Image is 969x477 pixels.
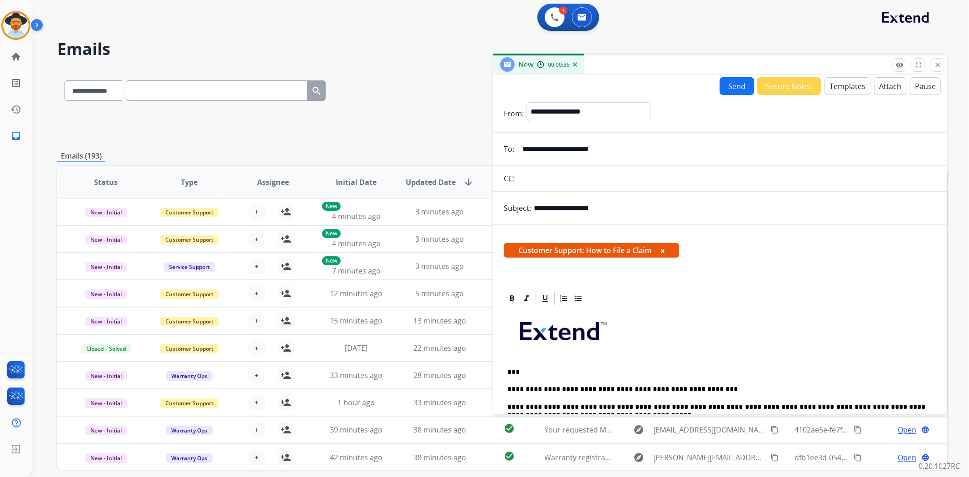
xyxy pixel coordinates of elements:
mat-icon: explore [633,452,644,463]
mat-icon: person_add [280,370,291,381]
span: Warranty registration [545,452,619,462]
span: Updated Date [406,177,456,188]
div: Bullet List [571,292,585,305]
p: To: [504,144,514,154]
span: Assignee [257,177,289,188]
span: 4 minutes ago [332,238,381,248]
span: 22 minutes ago [413,343,466,353]
mat-icon: fullscreen [914,61,923,69]
button: + [248,421,266,439]
span: 3 minutes ago [415,207,464,217]
span: Open [898,452,916,463]
span: 3 minutes ago [415,234,464,244]
span: + [254,397,258,408]
mat-icon: close [934,61,942,69]
button: + [248,203,266,221]
span: 1 hour ago [338,397,375,407]
span: Customer Support: How to File a Claim [504,243,679,258]
button: + [248,448,266,467]
button: + [248,393,266,412]
p: From: [504,108,524,119]
button: + [248,339,266,357]
span: [DATE] [345,343,368,353]
mat-icon: list_alt [10,78,21,89]
span: 28 minutes ago [413,370,466,380]
button: Templates [825,77,870,95]
span: Warranty Ops [166,371,213,381]
button: x [661,245,665,256]
p: Emails (193) [57,150,105,162]
div: Italic [520,292,533,305]
mat-icon: check_circle [504,423,515,434]
p: 0.20.1027RC [919,461,960,472]
mat-icon: arrow_downward [463,177,474,188]
span: + [254,370,258,381]
span: New - Initial [85,317,127,326]
span: 33 minutes ago [330,370,383,380]
mat-icon: explore [633,424,644,435]
span: 00:00:36 [548,61,570,69]
mat-icon: check_circle [504,451,515,462]
button: Pause [910,77,941,95]
button: + [248,257,266,275]
span: New - Initial [85,208,127,217]
button: Attach [874,77,906,95]
span: + [254,343,258,353]
mat-icon: person_add [280,315,291,326]
span: Type [181,177,198,188]
span: + [254,206,258,217]
button: + [248,366,266,384]
span: Closed – Solved [81,344,131,353]
mat-icon: person_add [280,452,291,463]
span: Your requested Mattress Firm receipt [545,425,674,435]
span: [PERSON_NAME][EMAIL_ADDRESS][PERSON_NAME][DOMAIN_NAME] [653,452,765,463]
span: 4102ae5e-fe7f-4ebe-92a7-c8192e293035 [795,425,931,435]
span: + [254,452,258,463]
span: Status [94,177,118,188]
span: + [254,234,258,244]
h2: Emails [57,40,947,58]
img: avatar [3,13,29,38]
span: 13 minutes ago [413,316,466,326]
span: Customer Support [160,317,219,326]
p: New [322,256,341,265]
span: New - Initial [85,235,127,244]
div: Ordered List [557,292,571,305]
span: 12 minutes ago [330,288,383,298]
span: New - Initial [85,453,127,463]
p: New [322,202,341,211]
span: + [254,261,258,272]
mat-icon: person_add [280,343,291,353]
span: 42 minutes ago [330,452,383,462]
div: 1 [559,6,567,15]
span: Customer Support [160,289,219,299]
span: 3 minutes ago [415,261,464,271]
span: 7 minutes ago [332,266,381,276]
span: Warranty Ops [166,453,213,463]
div: Underline [538,292,552,305]
mat-icon: person_add [280,397,291,408]
p: CC: [504,173,515,184]
p: New [322,229,341,238]
mat-icon: content_copy [770,426,779,434]
span: [EMAIL_ADDRESS][DOMAIN_NAME] [653,424,765,435]
mat-icon: home [10,51,21,62]
button: + [248,284,266,303]
mat-icon: person_add [280,234,291,244]
span: Customer Support [160,398,219,408]
span: + [254,315,258,326]
span: Customer Support [160,208,219,217]
span: Customer Support [160,235,219,244]
span: Open [898,424,916,435]
span: + [254,288,258,299]
mat-icon: person_add [280,261,291,272]
mat-icon: content_copy [770,453,779,462]
mat-icon: person_add [280,424,291,435]
span: New - Initial [85,289,127,299]
span: 33 minutes ago [413,397,466,407]
span: New - Initial [85,371,127,381]
mat-icon: history [10,104,21,115]
span: 38 minutes ago [413,452,466,462]
button: Send [720,77,754,95]
mat-icon: inbox [10,130,21,141]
